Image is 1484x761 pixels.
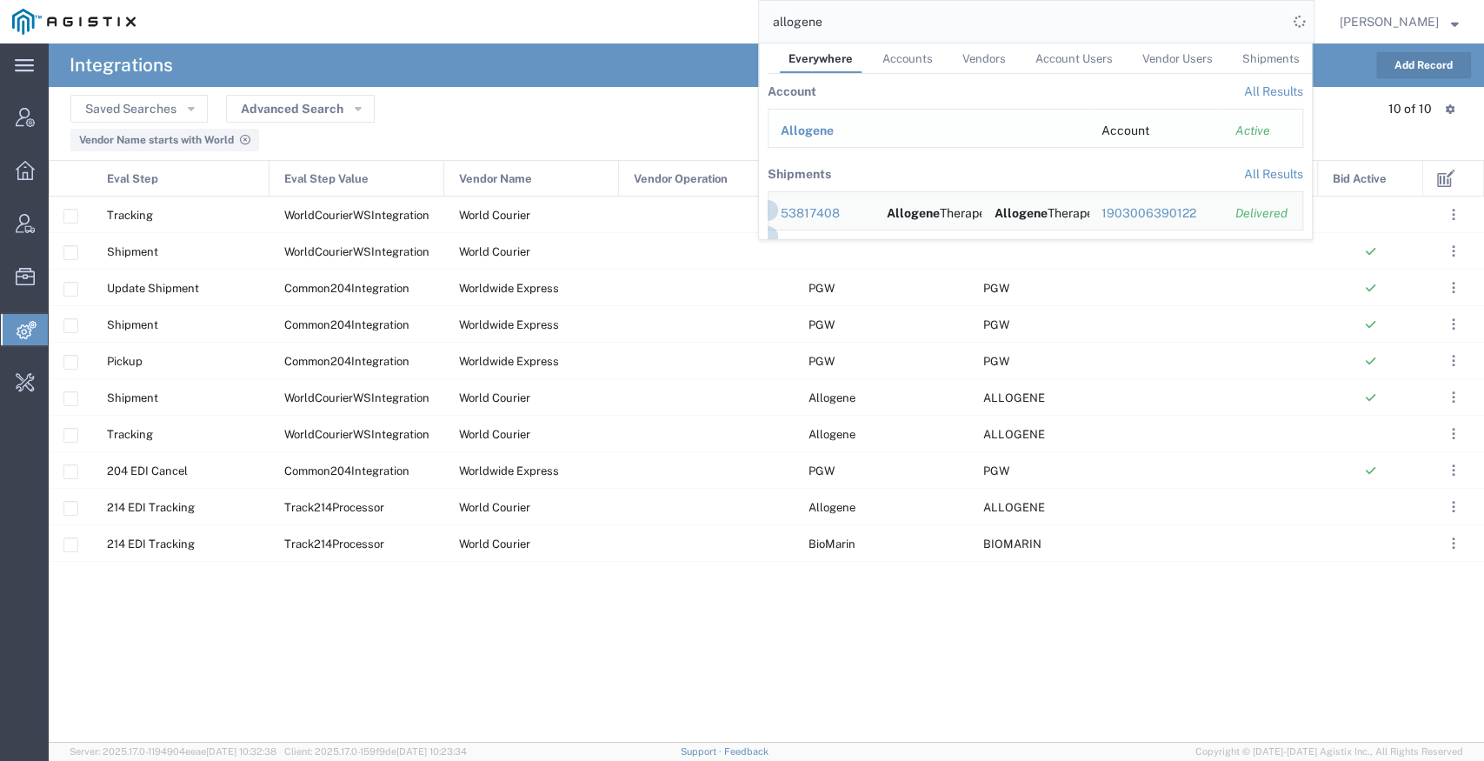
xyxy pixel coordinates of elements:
span: PGW [809,464,835,477]
img: logo [12,9,136,35]
span: Copyright © [DATE]-[DATE] Agistix Inc., All Rights Reserved [1195,744,1463,759]
button: ... [1441,458,1466,483]
span: Server: 2025.17.0-1194904eeae [70,746,276,757]
span: Anton Levashkevych [1340,12,1439,31]
span: Common204Integration [284,355,409,368]
button: ... [1441,385,1466,410]
div: Allogene Therapeutics Inc. [994,192,1076,230]
span: Shipments [1242,52,1300,65]
span: Vendor Name [459,161,532,197]
span: Tracking [107,209,153,222]
span: . . . [1452,350,1455,371]
span: Account Users [1035,52,1113,65]
span: Common204Integration [284,318,409,331]
button: ... [1441,495,1466,519]
span: Vendors [962,52,1006,65]
div: Allogene Therapeutics Inc. [887,192,969,230]
span: Vendor Users [1142,52,1213,65]
table: Search Results [768,74,1312,239]
h4: Integrations [70,43,173,87]
span: BIOMARIN [983,537,1041,551]
span: BioMarin [809,537,855,551]
span: [DATE] 10:32:38 [206,746,276,757]
span: Eval Step [107,161,158,197]
span: . . . [1452,241,1455,262]
span: PGW [809,355,835,368]
span: PGW [983,282,1009,295]
span: Everywhere [789,52,853,65]
span: ALLOGENE [983,501,1045,514]
span: PGW [983,355,1009,368]
span: . . . [1452,277,1455,298]
span: World Courier [459,537,530,551]
span: . . . [1452,533,1455,554]
div: 10 of 10 [1388,100,1432,118]
span: . . . [1452,497,1455,517]
button: [PERSON_NAME] [1339,11,1460,32]
span: 204 EDI Cancel [107,464,188,477]
button: ... [1441,276,1466,300]
button: ... [1441,422,1466,446]
span: World Courier [459,428,530,441]
button: Advanced Search [226,95,375,123]
a: Support [681,746,724,757]
span: World Courier [459,391,530,404]
span: WorldCourierWSIntegration [284,391,429,404]
span: Worldwide Express [459,318,559,331]
span: Accounts [882,52,933,65]
a: View all shipments found by criterion [1244,167,1303,181]
span: Allogene [994,206,1047,220]
div: Delivered [1235,204,1290,223]
span: Tracking [107,428,153,441]
span: Vendor Name starts with World [79,134,234,146]
span: PGW [983,464,1009,477]
span: World Courier [459,209,530,222]
span: ALLOGENE [983,391,1045,404]
th: Shipments [768,157,831,191]
span: Track214Processor [284,501,384,514]
span: PGW [809,318,835,331]
span: Common204Integration [284,464,409,477]
span: . . . [1452,204,1455,225]
span: WorldCourierWSIntegration [284,209,429,222]
div: Active [1235,122,1290,140]
span: Allogene [809,391,855,404]
input: Search for shipment number, reference number [759,1,1288,43]
span: Update Shipment [107,282,199,295]
th: Account [768,74,875,109]
span: Bid Active [1333,161,1387,197]
span: 214 EDI Tracking [107,501,195,514]
div: Allogene [781,122,1077,140]
a: View all accounts found by criterion [1244,84,1303,98]
div: 1903006390122 [1101,204,1211,223]
span: WorldCourierWSIntegration [284,245,429,258]
span: Common204Integration [284,282,409,295]
span: Shipment [107,391,158,404]
button: Saved Searches [70,95,208,123]
span: PGW [983,318,1009,331]
a: Feedback [723,746,768,757]
td: Account [1089,109,1223,148]
span: Allogene [781,123,834,137]
span: ALLOGENE [983,428,1045,441]
span: . . . [1452,387,1455,408]
span: Worldwide Express [459,355,559,368]
span: PGW [809,282,835,295]
span: World Courier [459,501,530,514]
span: . . . [1452,314,1455,335]
button: ... [1441,203,1466,227]
span: Track214Processor [284,537,384,551]
span: Allogene [809,428,855,441]
span: 214 EDI Tracking [107,537,195,551]
span: Eval Step Value [284,161,369,197]
span: [DATE] 10:23:34 [396,746,467,757]
button: ... [1441,239,1466,264]
span: . . . [1452,460,1455,481]
span: Client: 2025.17.0-159f9de [284,746,467,757]
span: Vendor Operation [634,161,728,197]
button: ... [1441,312,1466,337]
span: Worldwide Express [459,464,559,477]
span: Allogene [887,206,940,220]
span: Worldwide Express [459,282,559,295]
span: WorldCourierWSIntegration [284,428,429,441]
